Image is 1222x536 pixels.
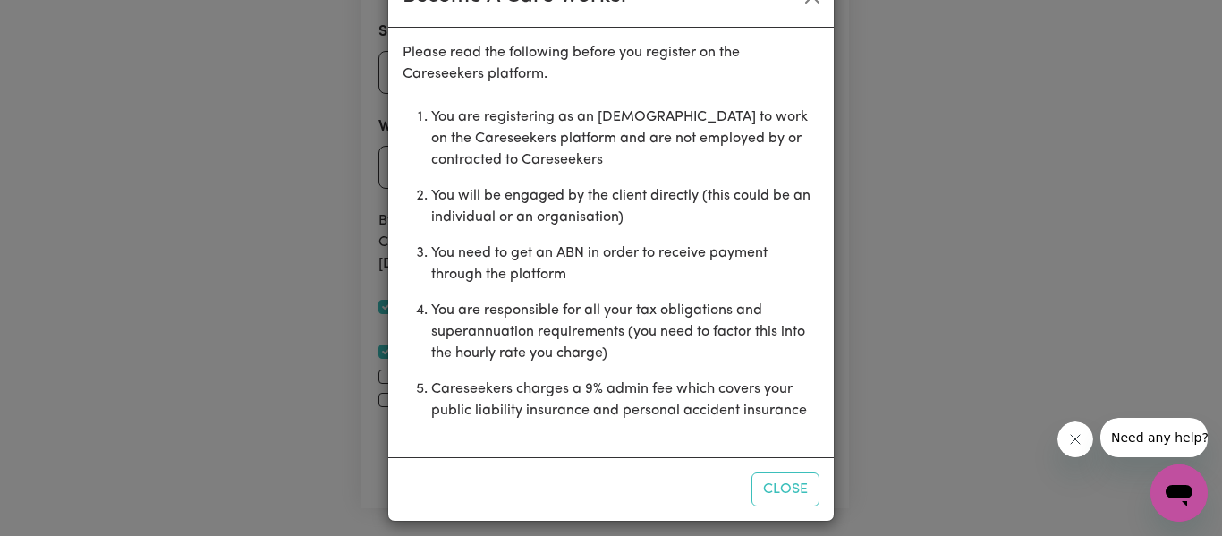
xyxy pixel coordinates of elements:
iframe: Button to launch messaging window [1150,464,1208,522]
iframe: Close message [1057,421,1093,457]
button: Close [751,472,819,506]
span: Need any help? [11,13,108,27]
iframe: Message from company [1100,418,1208,457]
li: You need to get an ABN in order to receive payment through the platform [431,235,819,293]
li: Careseekers charges a 9% admin fee which covers your public liability insurance and personal acci... [431,371,819,429]
li: You will be engaged by the client directly (this could be an individual or an organisation) [431,178,819,235]
li: You are registering as an [DEMOGRAPHIC_DATA] to work on the Careseekers platform and are not empl... [431,99,819,178]
p: Please read the following before you register on the Careseekers platform. [403,42,819,85]
li: You are responsible for all your tax obligations and superannuation requirements (you need to fac... [431,293,819,371]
